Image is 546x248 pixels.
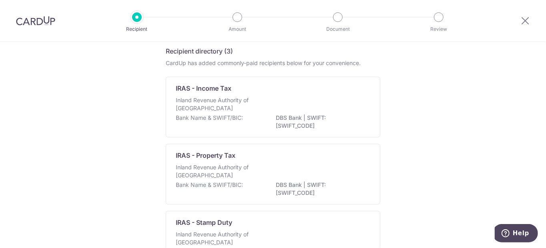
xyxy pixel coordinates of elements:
div: CardUp has added commonly-paid recipients below for your convenience. [166,59,380,67]
p: Document [308,25,367,33]
p: DBS Bank | SWIFT: [SWIFT_CODE] [276,114,365,130]
p: Review [409,25,468,33]
p: Recipient [107,25,167,33]
p: Inland Revenue Authority of [GEOGRAPHIC_DATA] [176,163,261,179]
p: Bank Name & SWIFT/BIC: [176,181,243,189]
p: DBS Bank | SWIFT: [SWIFT_CODE] [276,181,365,197]
p: Bank Name & SWIFT/BIC: [176,114,243,122]
p: IRAS - Property Tax [176,151,235,160]
p: IRAS - Income Tax [176,83,231,93]
p: Inland Revenue Authority of [GEOGRAPHIC_DATA] [176,96,261,112]
p: Inland Revenue Authority of [GEOGRAPHIC_DATA] [176,230,261,246]
img: CardUp [16,16,55,26]
iframe: Opens a widget where you can find more information [495,224,538,244]
p: Amount [208,25,267,33]
h5: Recipient directory (3) [166,46,233,56]
p: IRAS - Stamp Duty [176,218,232,227]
